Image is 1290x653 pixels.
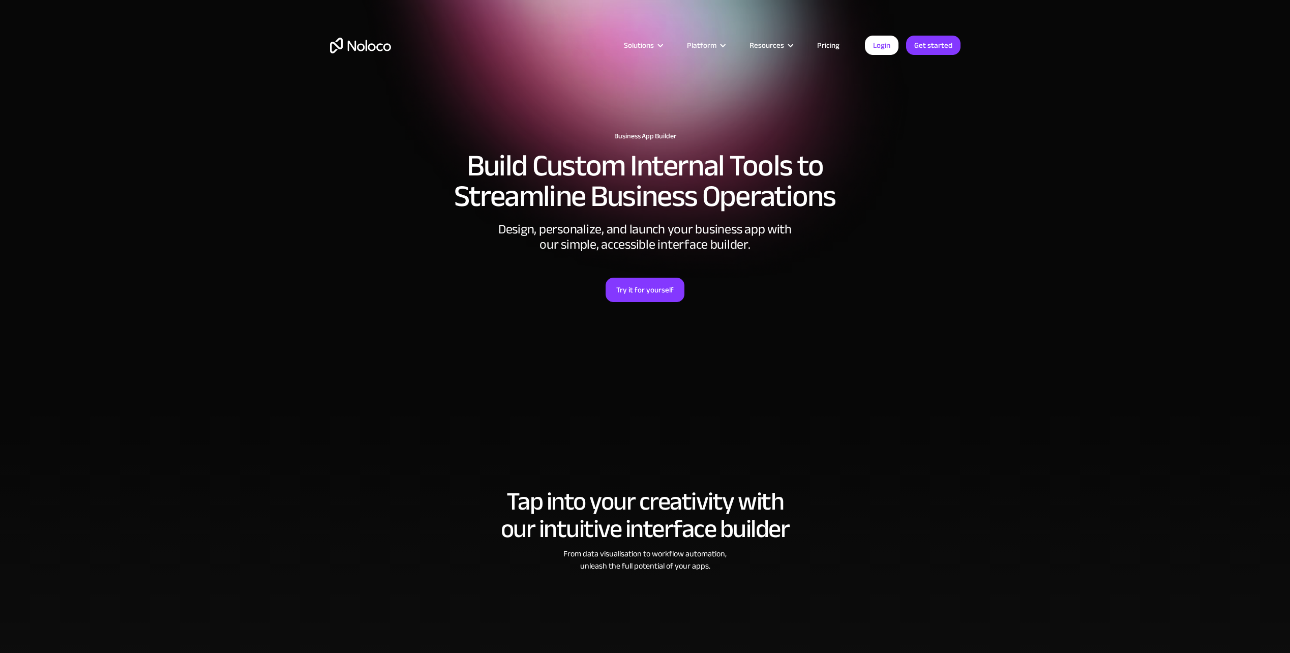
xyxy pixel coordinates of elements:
[493,222,798,252] div: Design, personalize, and launch your business app with our simple, accessible interface builder.
[737,39,804,52] div: Resources
[804,39,852,52] a: Pricing
[906,36,961,55] a: Get started
[606,278,684,302] a: Try it for yourself
[611,39,674,52] div: Solutions
[687,39,716,52] div: Platform
[330,488,961,543] h2: Tap into your creativity with our intuitive interface builder
[865,36,898,55] a: Login
[674,39,737,52] div: Platform
[330,38,391,53] a: home
[330,151,961,212] h2: Build Custom Internal Tools to Streamline Business Operations
[749,39,784,52] div: Resources
[624,39,654,52] div: Solutions
[330,132,961,140] h1: Business App Builder
[330,548,961,572] div: From data visualisation to workflow automation, unleash the full potential of your apps.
